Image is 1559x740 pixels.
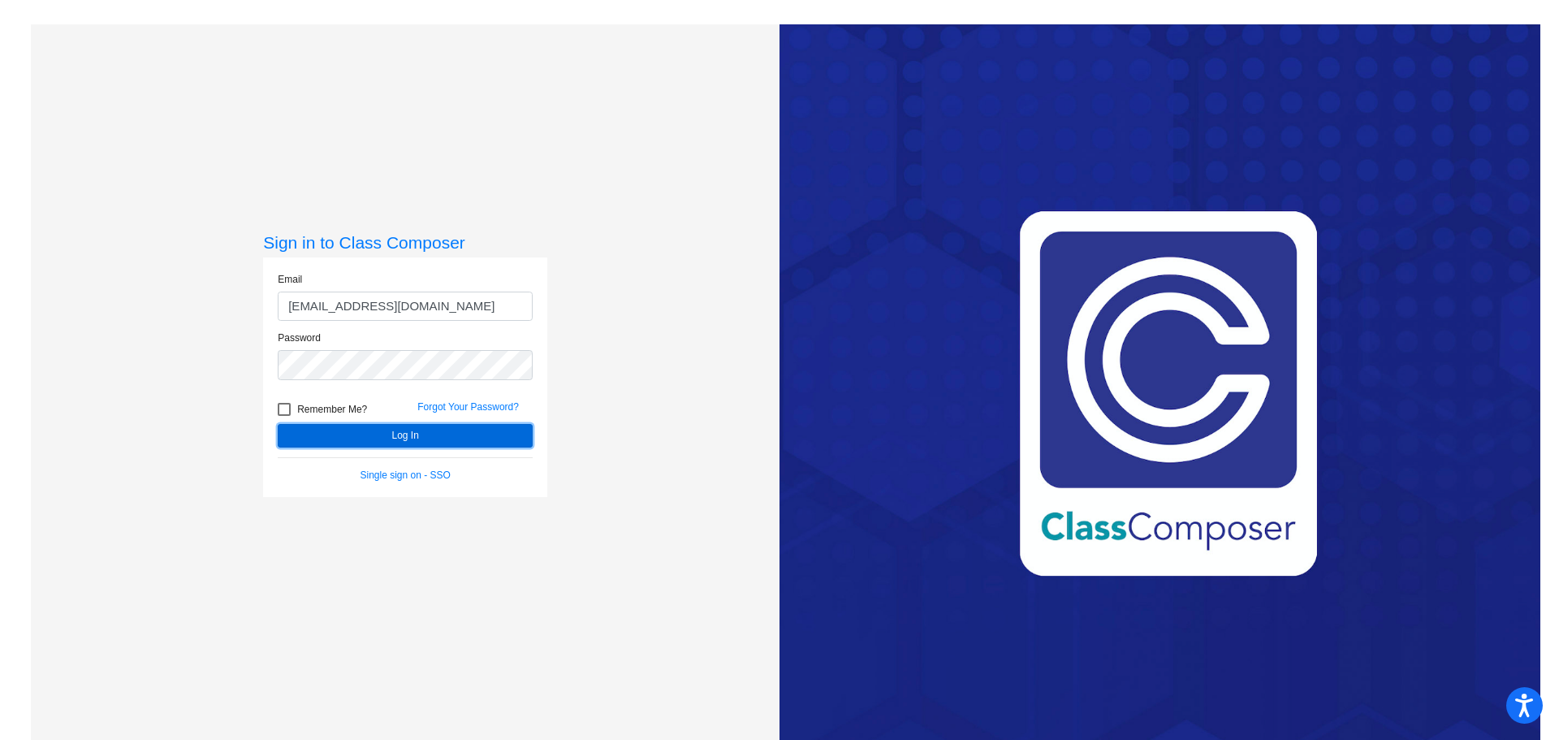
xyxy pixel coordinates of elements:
[278,424,533,448] button: Log In
[297,400,367,419] span: Remember Me?
[278,272,302,287] label: Email
[417,401,519,413] a: Forgot Your Password?
[278,331,321,345] label: Password
[361,470,451,481] a: Single sign on - SSO
[263,232,547,253] h3: Sign in to Class Composer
